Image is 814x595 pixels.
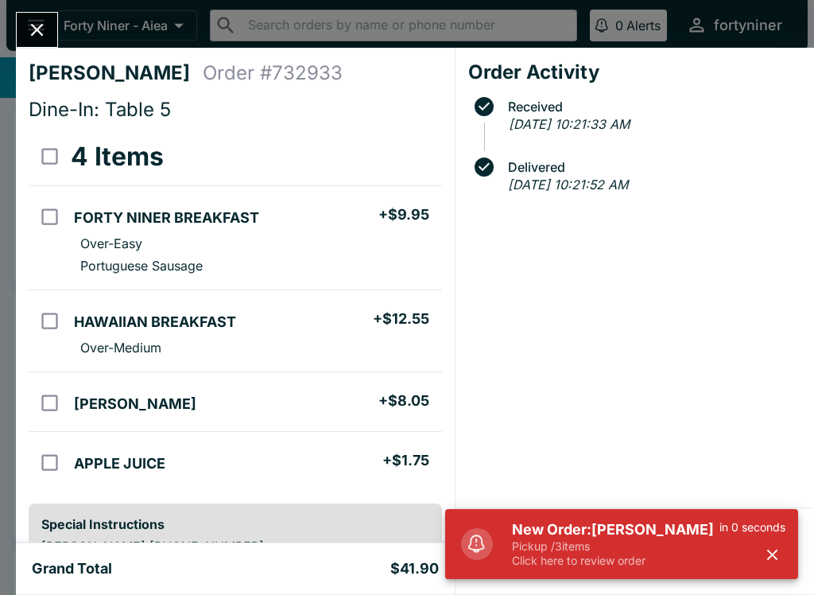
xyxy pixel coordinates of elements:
[80,340,161,356] p: Over-Medium
[512,539,719,554] p: Pickup / 3 items
[29,61,203,85] h4: [PERSON_NAME]
[41,516,429,532] h6: Special Instructions
[74,313,236,332] h5: HAWAIIAN BREAKFAST
[80,235,142,251] p: Over-Easy
[382,451,429,470] h5: + $1.75
[512,520,719,539] h5: New Order: [PERSON_NAME]
[500,160,801,174] span: Delivered
[500,99,801,114] span: Received
[74,454,165,473] h5: APPLE JUICE
[373,309,429,329] h5: + $12.55
[509,116,630,132] em: [DATE] 10:21:33 AM
[41,539,429,554] p: [PERSON_NAME] [PHONE_NUMBER]
[71,141,164,173] h3: 4 Items
[512,554,719,568] p: Click here to review order
[508,177,628,192] em: [DATE] 10:21:52 AM
[32,559,112,578] h5: Grand Total
[80,258,203,274] p: Portuguese Sausage
[74,208,259,227] h5: FORTY NINER BREAKFAST
[378,391,429,410] h5: + $8.05
[29,98,171,121] span: Dine-In: Table 5
[390,559,439,578] h5: $41.90
[17,13,57,47] button: Close
[468,60,801,84] h4: Order Activity
[378,205,429,224] h5: + $9.95
[29,128,442,491] table: orders table
[719,520,785,535] p: in 0 seconds
[203,61,343,85] h4: Order # 732933
[74,395,196,414] h5: [PERSON_NAME]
